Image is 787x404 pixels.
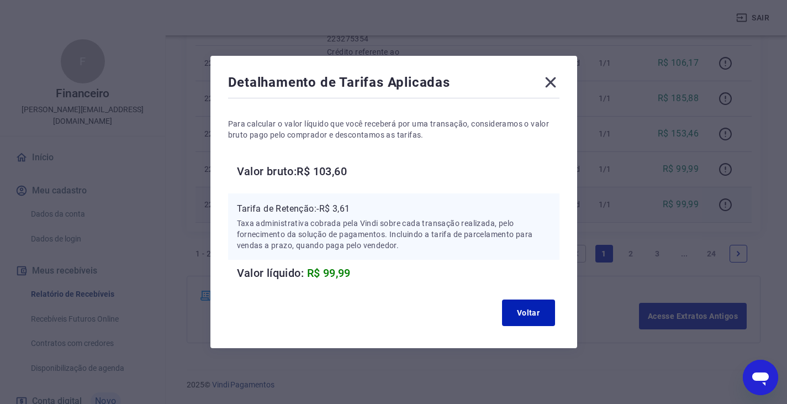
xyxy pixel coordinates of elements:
[228,118,559,140] p: Para calcular o valor líquido que você receberá por uma transação, consideramos o valor bruto pag...
[237,162,559,180] h6: Valor bruto: R$ 103,60
[237,202,551,216] p: Tarifa de Retenção: -R$ 3,61
[228,74,559,96] div: Detalhamento de Tarifas Aplicadas
[502,300,555,326] button: Voltar
[743,360,778,395] iframe: Botão para abrir a janela de mensagens
[307,266,351,280] span: R$ 99,99
[237,264,559,282] h6: Valor líquido:
[237,218,551,251] p: Taxa administrativa cobrada pela Vindi sobre cada transação realizada, pelo fornecimento da soluç...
